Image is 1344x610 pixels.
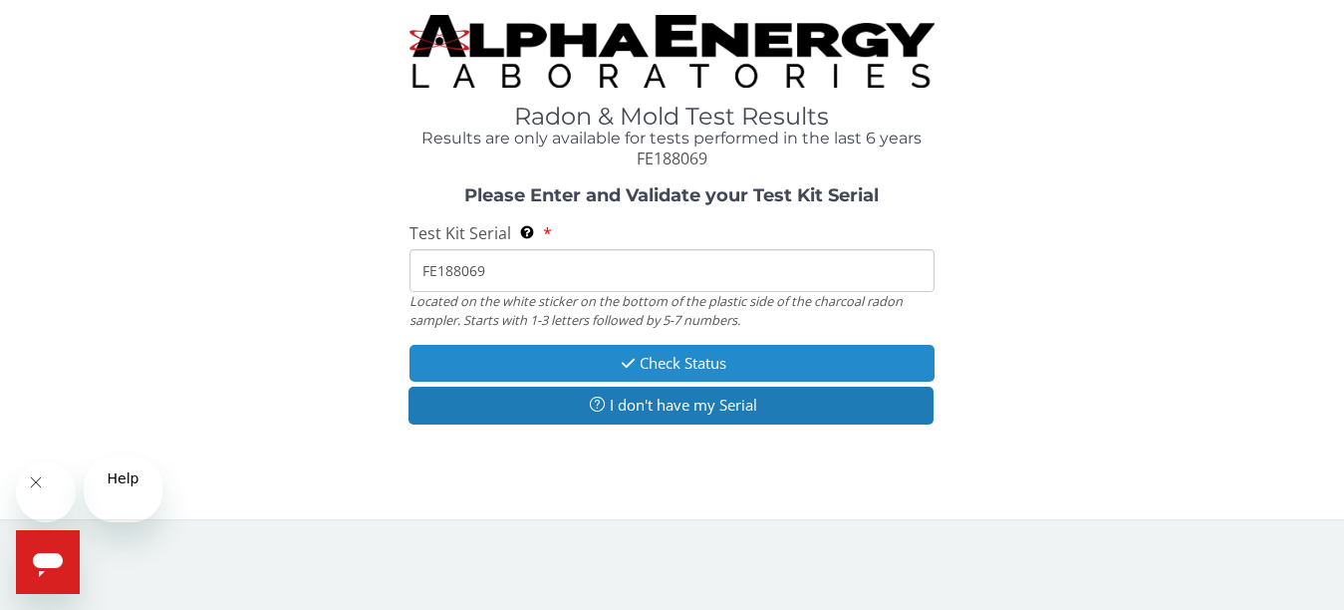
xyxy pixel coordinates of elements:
h4: Results are only available for tests performed in the last 6 years [409,130,936,148]
iframe: Message from company [84,457,162,522]
iframe: Close message [16,462,76,522]
iframe: Button to launch messaging window [16,530,80,594]
span: FE188069 [637,148,707,169]
button: Check Status [409,345,936,382]
h1: Radon & Mold Test Results [409,104,936,130]
img: TightCrop.jpg [409,15,936,88]
span: Test Kit Serial [409,222,511,244]
div: Located on the white sticker on the bottom of the plastic side of the charcoal radon sampler. Sta... [409,292,936,329]
strong: Please Enter and Validate your Test Kit Serial [464,184,879,206]
button: I don't have my Serial [408,387,935,424]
